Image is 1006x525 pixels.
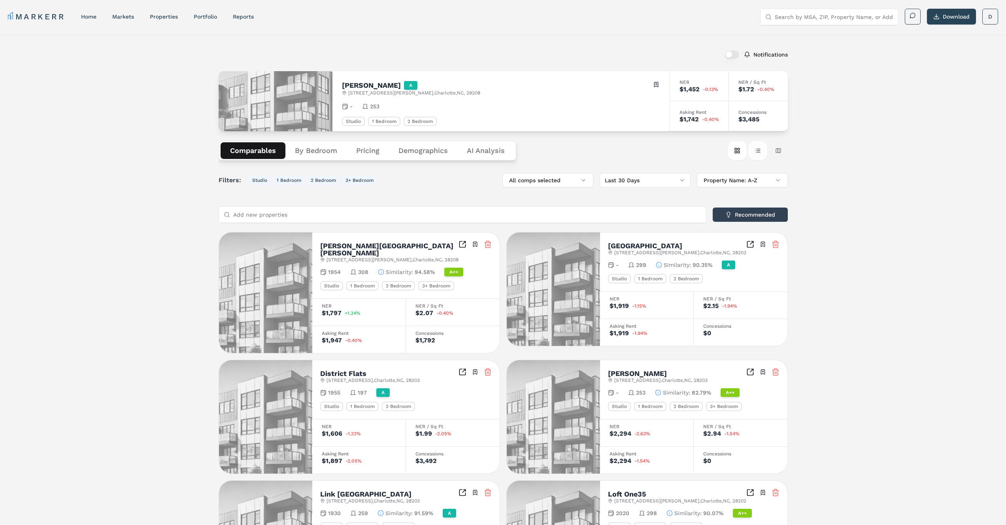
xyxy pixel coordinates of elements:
[348,90,480,96] span: [STREET_ADDRESS][PERSON_NAME] , Charlotte , NC , 28208
[415,331,490,336] div: Concessions
[382,281,415,291] div: 2 Bedroom
[322,304,396,308] div: NER
[249,176,270,185] button: Studio
[415,431,432,437] div: $1.99
[320,281,343,291] div: Studio
[345,311,360,315] span: +1.34%
[415,424,490,429] div: NER / Sq Ft
[328,509,341,517] span: 1930
[636,261,646,269] span: 299
[345,338,362,343] span: -0.40%
[713,208,788,222] button: Recommended
[608,402,631,411] div: Studio
[342,82,401,89] h2: [PERSON_NAME]
[150,13,178,20] a: properties
[703,87,718,92] span: -0.13%
[614,249,746,256] span: [STREET_ADDRESS][PERSON_NAME] , Charlotte , NC , 28203
[703,424,778,429] div: NER / Sq Ft
[634,274,666,283] div: 1 Bedroom
[610,296,684,301] div: NER
[345,431,361,436] span: -1.22%
[656,261,712,269] button: Similarity:90.35%
[346,402,379,411] div: 1 Bedroom
[608,491,646,498] h2: Loft One35
[610,431,631,437] div: $2,294
[670,274,703,283] div: 2 Bedroom
[415,268,435,276] span: 94.58%
[753,52,788,57] label: Notifications
[738,80,778,85] div: NER / Sq Ft
[706,402,742,411] div: 3+ Bedroom
[614,498,746,504] span: [STREET_ADDRESS][PERSON_NAME] , Charlotte , NC , 28202
[655,389,711,397] button: Similarity:82.79%
[415,451,490,456] div: Concessions
[459,489,466,497] a: Inspect Comparables
[608,274,631,283] div: Studio
[670,402,703,411] div: 2 Bedroom
[346,281,379,291] div: 1 Bedroom
[385,509,413,517] span: Similarity :
[703,303,719,309] div: $2.15
[733,509,752,517] div: A++
[616,261,619,269] span: -
[320,370,366,377] h2: District Flats
[443,509,456,517] div: A
[415,458,437,464] div: $3,492
[415,337,435,344] div: $1,792
[404,81,417,90] div: A
[616,509,629,517] span: 2020
[327,498,420,504] span: [STREET_ADDRESS] , Charlotte , NC , 28203
[632,331,647,336] span: -1.94%
[703,330,711,336] div: $0
[703,451,778,456] div: Concessions
[342,176,377,185] button: 3+ Bedroom
[322,458,342,464] div: $1,897
[610,330,629,336] div: $1,919
[81,13,96,20] a: home
[308,176,339,185] button: 2 Bedroom
[389,142,457,159] button: Demographics
[8,11,65,22] a: MARKERR
[320,402,343,411] div: Studio
[693,261,712,269] span: 90.35%
[608,242,682,249] h2: [GEOGRAPHIC_DATA]
[703,431,721,437] div: $2.94
[285,142,347,159] button: By Bedroom
[368,117,400,126] div: 1 Bedroom
[738,116,759,123] div: $3,485
[608,370,667,377] h2: [PERSON_NAME]
[679,116,699,123] div: $1,742
[436,311,453,315] span: -0.40%
[327,377,420,383] span: [STREET_ADDRESS] , Charlotte , NC , 28203
[414,509,433,517] span: 91.59%
[233,13,254,20] a: reports
[322,337,342,344] div: $1,947
[702,117,719,122] span: -0.40%
[347,142,389,159] button: Pricing
[647,509,657,517] span: 298
[663,389,690,397] span: Similarity :
[927,9,976,25] button: Download
[703,509,723,517] span: 90.07%
[233,207,701,223] input: Add new properties
[386,268,413,276] span: Similarity :
[378,268,435,276] button: Similarity:94.58%
[775,9,893,25] input: Search by MSA, ZIP, Property Name, or Address
[703,296,778,301] div: NER / Sq Ft
[636,389,646,397] span: 253
[616,389,619,397] span: -
[219,176,246,185] span: Filters:
[982,9,998,25] button: D
[634,402,666,411] div: 1 Bedroom
[328,268,341,276] span: 1954
[634,431,650,436] span: -2.63%
[679,86,700,93] div: $1,452
[328,389,340,397] span: 1955
[322,431,342,437] div: $1,606
[746,489,754,497] a: Inspect Comparables
[679,80,719,85] div: NER
[610,303,629,309] div: $1,919
[724,431,740,436] span: -1.54%
[614,377,708,383] span: [STREET_ADDRESS] , Charlotte , NC , 28203
[632,304,646,308] span: -1.15%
